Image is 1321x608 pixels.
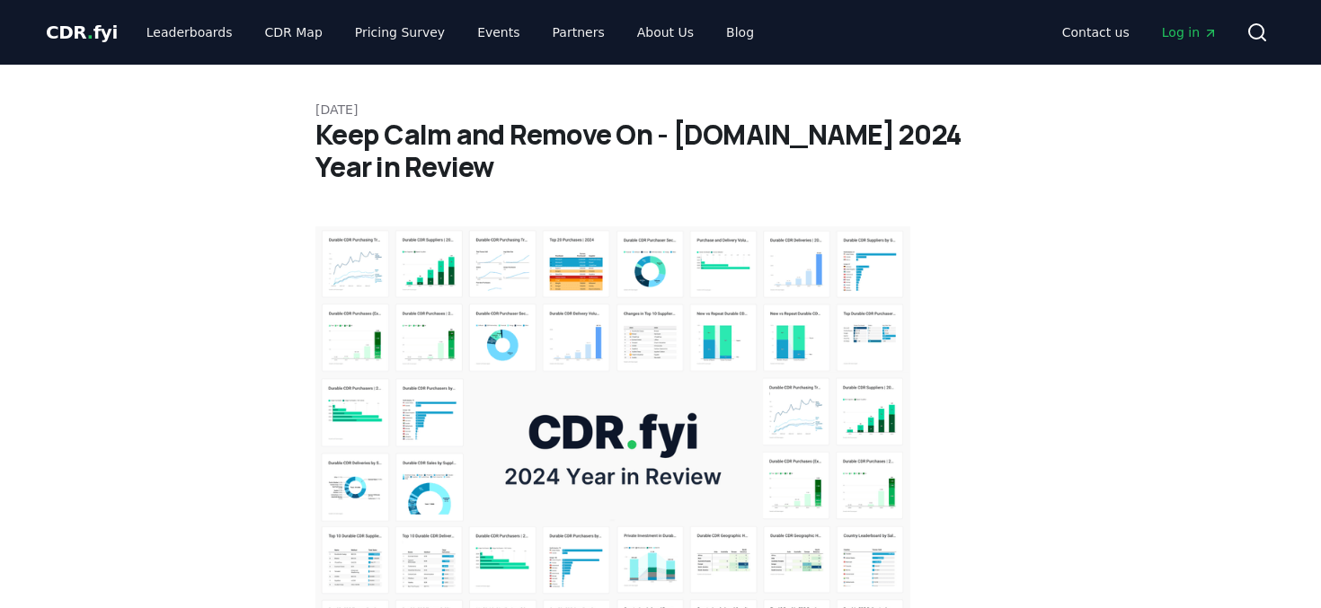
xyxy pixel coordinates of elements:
[46,22,118,43] span: CDR fyi
[1048,16,1232,48] nav: Main
[315,101,1006,119] p: [DATE]
[46,20,118,45] a: CDR.fyi
[132,16,768,48] nav: Main
[1162,23,1218,41] span: Log in
[87,22,93,43] span: .
[712,16,768,48] a: Blog
[132,16,247,48] a: Leaderboards
[463,16,534,48] a: Events
[1048,16,1144,48] a: Contact us
[251,16,337,48] a: CDR Map
[538,16,619,48] a: Partners
[341,16,459,48] a: Pricing Survey
[315,119,1006,183] h1: Keep Calm and Remove On - [DOMAIN_NAME] 2024 Year in Review
[1148,16,1232,48] a: Log in
[623,16,708,48] a: About Us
